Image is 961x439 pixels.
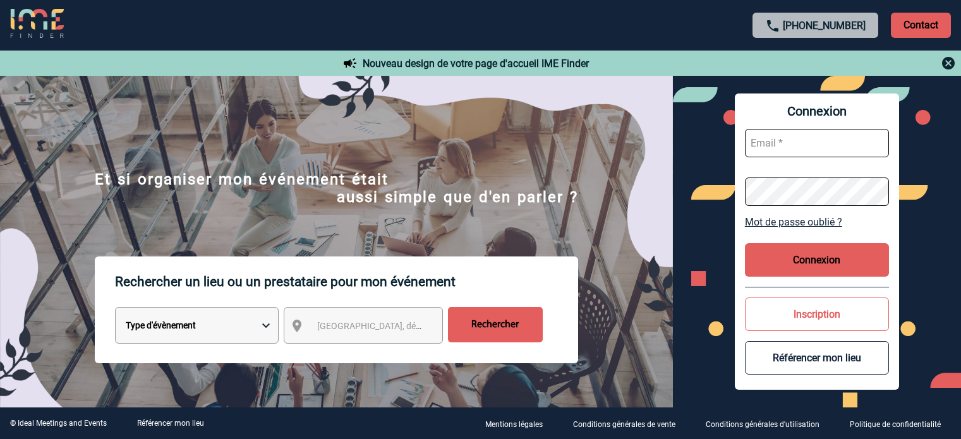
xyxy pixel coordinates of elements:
[745,243,889,277] button: Connexion
[745,104,889,119] span: Connexion
[485,420,543,429] p: Mentions légales
[745,341,889,375] button: Référencer mon lieu
[115,256,578,307] p: Rechercher un lieu ou un prestataire pour mon événement
[840,418,961,430] a: Politique de confidentialité
[10,419,107,428] div: © Ideal Meetings and Events
[745,129,889,157] input: Email *
[891,13,951,38] p: Contact
[765,18,780,33] img: call-24-px.png
[137,419,204,428] a: Référencer mon lieu
[745,216,889,228] a: Mot de passe oublié ?
[745,298,889,331] button: Inscription
[706,420,819,429] p: Conditions générales d'utilisation
[563,418,696,430] a: Conditions générales de vente
[573,420,675,429] p: Conditions générales de vente
[783,20,866,32] a: [PHONE_NUMBER]
[448,307,543,342] input: Rechercher
[850,420,941,429] p: Politique de confidentialité
[475,418,563,430] a: Mentions légales
[317,321,493,331] span: [GEOGRAPHIC_DATA], département, région...
[696,418,840,430] a: Conditions générales d'utilisation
